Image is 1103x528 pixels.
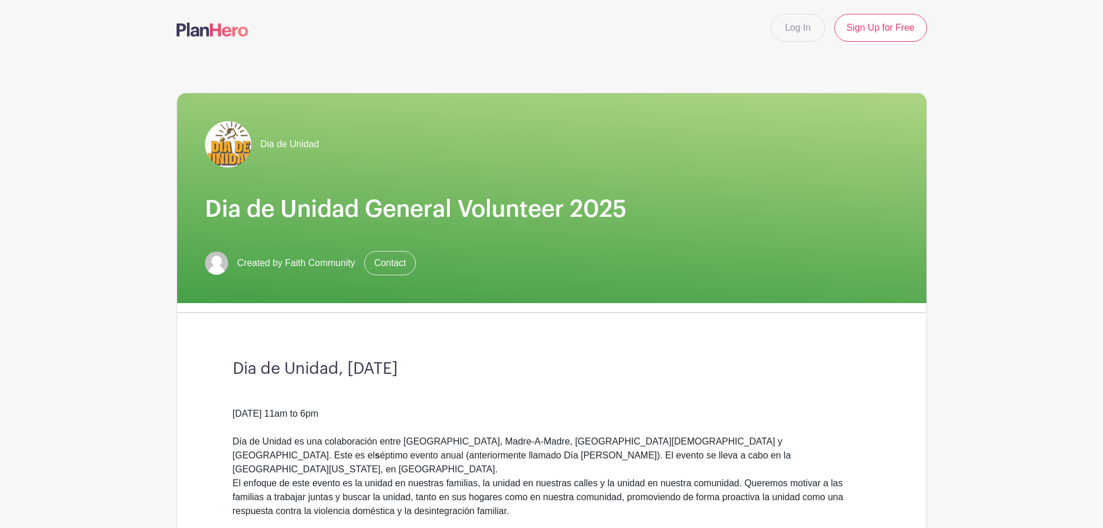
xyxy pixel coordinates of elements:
img: Dia-de-Unidad.png [205,121,251,167]
span: Dia de Unidad [261,137,319,151]
a: Sign Up for Free [834,14,926,42]
img: default-ce2991bfa6775e67f084385cd625a349d9dcbb7a52a09fb2fda1e96e2d18dcdb.png [205,252,228,275]
div: [DATE] 11am to 6pm Día de Unidad es una colaboración entre [GEOGRAPHIC_DATA], Madre-A-Madre, [GEO... [233,393,871,476]
a: Contact [364,251,416,275]
h3: Dia de Unidad, [DATE] [233,359,871,379]
div: El enfoque de este evento es la unidad en nuestras familias, la unidad en nuestras calles y la un... [233,476,871,518]
strong: s [375,450,380,460]
span: Created by Faith Community [237,256,356,270]
h1: Dia de Unidad General Volunteer 2025 [205,195,899,223]
a: Log In [771,14,825,42]
img: logo-507f7623f17ff9eddc593b1ce0a138ce2505c220e1c5a4e2b4648c50719b7d32.svg [177,23,248,37]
